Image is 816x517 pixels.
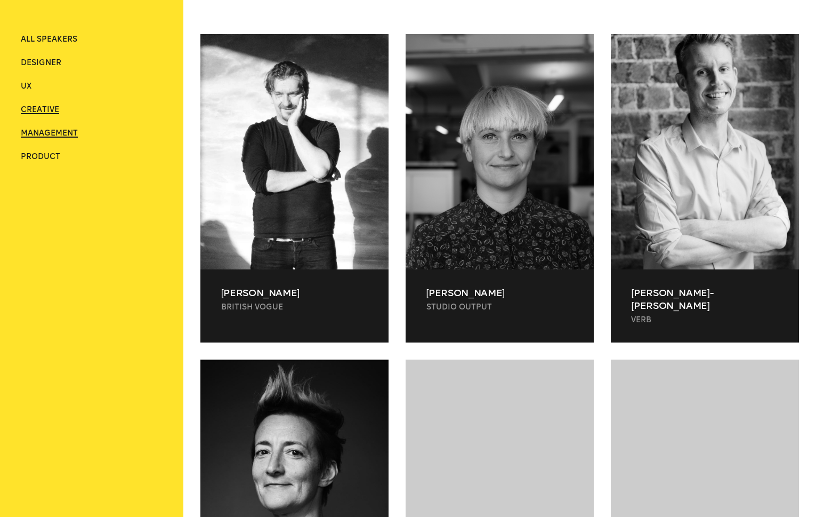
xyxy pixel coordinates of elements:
span: ALL SPEAKERS [21,35,77,44]
p: [PERSON_NAME] [426,287,573,299]
span: Product [21,152,60,161]
span: Designer [21,58,61,67]
span: Management [21,129,78,138]
p: British Vogue [221,302,368,313]
p: Studio Output [426,302,573,313]
p: [PERSON_NAME]-[PERSON_NAME] [631,287,778,312]
span: Creative [21,105,59,114]
p: [PERSON_NAME] [221,287,368,299]
p: V﻿erb [631,315,778,325]
span: UX [21,82,31,91]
